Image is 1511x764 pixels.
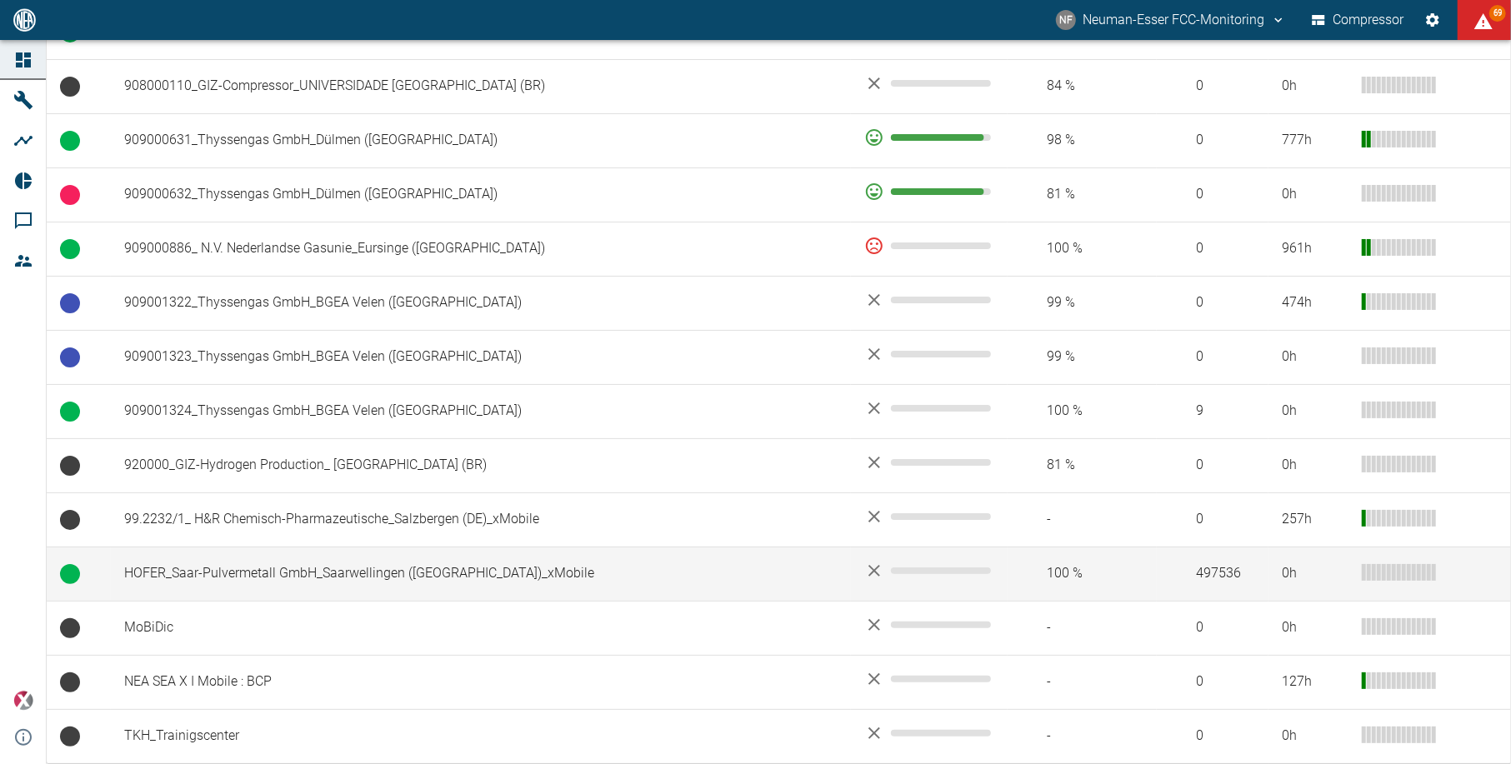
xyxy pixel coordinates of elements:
span: 0 [1170,510,1255,529]
div: 0 h [1282,185,1348,204]
td: 909000631_Thyssengas GmbH_Dülmen ([GEOGRAPHIC_DATA]) [111,113,851,167]
span: Keine Daten [60,672,80,692]
div: No data [864,669,993,689]
div: No data [864,615,993,635]
td: 920000_GIZ-Hydrogen Production_ [GEOGRAPHIC_DATA] (BR) [111,438,851,492]
div: No data [864,507,993,527]
span: Keine Daten [60,727,80,747]
div: 0 h [1282,402,1348,421]
span: Betriebsbereit [60,456,80,476]
div: No data [864,344,993,364]
div: 127 h [1282,672,1348,692]
span: 0 [1170,185,1255,204]
span: - [1021,672,1143,692]
div: 0 h [1282,347,1348,367]
span: 0 [1170,727,1255,746]
span: Keine Daten [60,618,80,638]
div: 0 h [1282,727,1348,746]
td: 909001322_Thyssengas GmbH_BGEA Velen ([GEOGRAPHIC_DATA]) [111,276,851,330]
div: No data [864,73,993,93]
span: Betrieb [60,239,80,259]
div: 474 h [1282,293,1348,312]
span: 100 % [1021,239,1143,258]
td: HOFER_Saar-Pulvermetall GmbH_Saarwellingen ([GEOGRAPHIC_DATA])_xMobile [111,547,851,601]
span: - [1021,510,1143,529]
div: 777 h [1282,131,1348,150]
div: No data [864,561,993,581]
span: 81 % [1021,456,1143,475]
span: - [1021,727,1143,746]
span: Keine Daten [60,510,80,530]
div: 257 h [1282,510,1348,529]
div: No data [864,723,993,743]
div: No data [864,452,993,472]
span: Betrieb [60,131,80,151]
span: Betriebsbereit [60,347,80,367]
span: - [1021,618,1143,637]
span: Betrieb [60,564,80,584]
span: 0 [1170,77,1255,96]
div: 961 h [1282,239,1348,258]
span: 9 [1170,402,1255,421]
span: 99 % [1021,347,1143,367]
td: 909000886_ N.V. Nederlandse Gasunie_Eursinge ([GEOGRAPHIC_DATA]) [111,222,851,276]
div: 0 h [1282,618,1348,637]
span: 0 [1170,618,1255,637]
div: 0 h [1282,456,1348,475]
span: 69 [1489,5,1506,22]
div: No data [864,290,993,310]
td: 909001324_Thyssengas GmbH_BGEA Velen ([GEOGRAPHIC_DATA]) [111,384,851,438]
button: fcc-monitoring@neuman-esser.com [1053,5,1288,35]
span: 81 % [1021,185,1143,204]
span: 100 % [1021,402,1143,421]
div: 93 % [864,127,993,147]
img: Xplore Logo [13,691,33,711]
span: 100 % [1021,564,1143,583]
span: 0 [1170,239,1255,258]
td: 909001323_Thyssengas GmbH_BGEA Velen ([GEOGRAPHIC_DATA]) [111,330,851,384]
div: NF [1056,10,1076,30]
td: 909000632_Thyssengas GmbH_Dülmen ([GEOGRAPHIC_DATA]) [111,167,851,222]
td: MoBiDic [111,601,851,655]
td: 99.2232/1_ H&R Chemisch-Pharmazeutische_Salzbergen (DE)_xMobile [111,492,851,547]
span: 497536 [1170,564,1255,583]
span: 0 [1170,293,1255,312]
td: NEA SEA X I Mobile : BCP [111,655,851,709]
div: 0 h [1282,564,1348,583]
span: 0 [1170,347,1255,367]
span: Betriebsbereit [60,293,80,313]
div: 0 % [864,236,993,256]
button: Compressor [1308,5,1408,35]
button: Einstellungen [1418,5,1448,35]
div: 0 h [1282,77,1348,96]
span: 0 [1170,456,1255,475]
td: 908000110_GIZ-Compressor_UNIVERSIDADE [GEOGRAPHIC_DATA] (BR) [111,59,851,113]
span: 0 [1170,131,1255,150]
div: No data [864,398,993,418]
span: Ungeplanter Stillstand [60,185,80,205]
img: logo [12,8,38,31]
td: TKH_Trainigscenter [111,709,851,763]
div: 93 % [864,182,993,202]
span: 0 [1170,672,1255,692]
span: 84 % [1021,77,1143,96]
span: 98 % [1021,131,1143,150]
span: Betriebsbereit [60,77,80,97]
span: 99 % [1021,293,1143,312]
